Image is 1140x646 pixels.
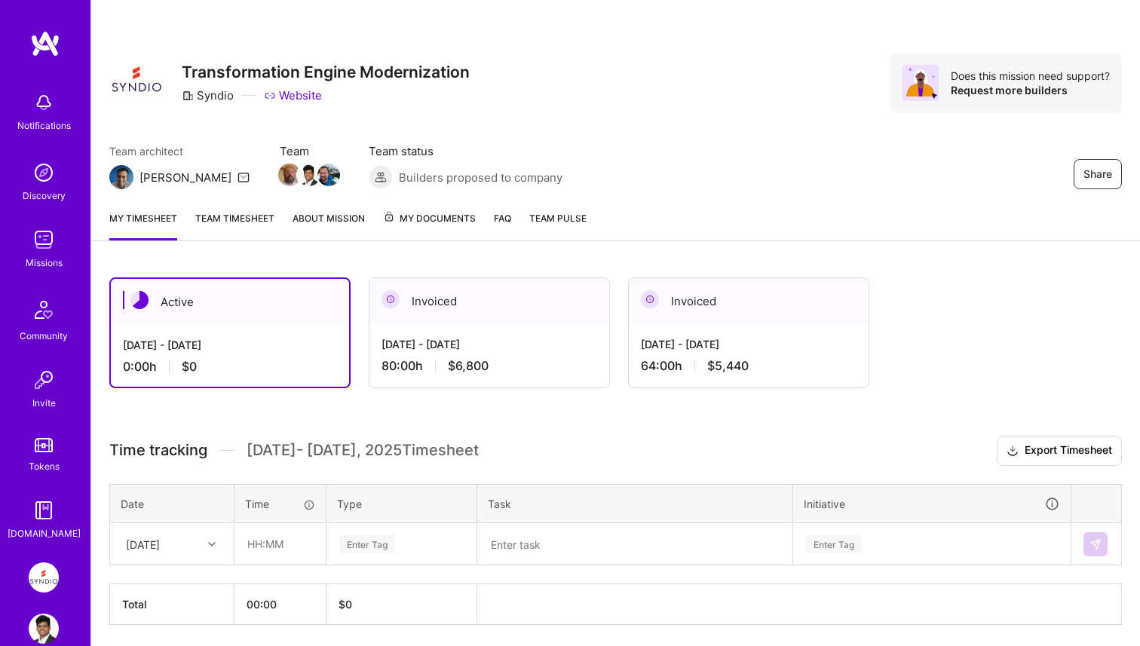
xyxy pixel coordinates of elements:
span: $6,800 [448,358,489,374]
i: icon CompanyGray [182,90,194,102]
div: Time [245,496,315,512]
div: Invoiced [629,278,869,324]
img: Team Member Avatar [278,164,301,186]
img: Invoiced [641,290,659,308]
div: Initiative [804,495,1060,513]
div: [DOMAIN_NAME] [8,525,81,541]
div: 0:00 h [123,359,337,375]
img: tokens [35,438,53,452]
div: Does this mission need support? [951,69,1110,83]
th: Date [110,484,234,523]
span: Team [280,143,339,159]
img: Team Architect [109,165,133,189]
span: [DATE] - [DATE] , 2025 Timesheet [247,441,479,460]
div: [DATE] [126,536,160,552]
th: Total [110,584,234,625]
div: Active [111,279,349,325]
div: Request more builders [951,83,1110,97]
span: Time tracking [109,441,207,460]
input: HH:MM [235,524,325,564]
div: Enter Tag [339,532,395,556]
span: Team Pulse [529,213,587,224]
img: logo [30,30,60,57]
img: Active [130,291,149,309]
img: Invite [29,365,59,395]
img: Builders proposed to company [369,165,393,189]
div: Notifications [17,118,71,133]
a: My Documents [383,210,476,240]
img: Team Member Avatar [298,164,320,186]
img: Company Logo [109,53,164,107]
div: Tokens [29,458,60,474]
div: Syndio [182,87,234,103]
img: Invoiced [382,290,400,308]
a: My timesheet [109,210,177,240]
div: 64:00 h [641,358,857,374]
img: User Avatar [29,614,59,644]
div: [DATE] - [DATE] [382,336,597,352]
img: discovery [29,158,59,188]
span: Team architect [109,143,250,159]
th: 00:00 [234,584,326,625]
span: My Documents [383,210,476,227]
div: [DATE] - [DATE] [123,337,337,353]
a: Team Member Avatar [299,162,319,188]
img: teamwork [29,225,59,255]
th: Task [477,484,793,523]
a: Syndio: Transformation Engine Modernization [25,562,63,592]
button: Share [1074,159,1122,189]
span: $5,440 [707,358,749,374]
div: [DATE] - [DATE] [641,336,857,352]
div: Invoiced [369,278,609,324]
a: Team Pulse [529,210,587,240]
a: Team Member Avatar [319,162,339,188]
img: guide book [29,495,59,525]
button: Export Timesheet [997,436,1122,466]
span: $0 [182,359,197,375]
span: Share [1083,167,1112,182]
a: FAQ [494,210,511,240]
i: icon Chevron [208,540,216,548]
a: Team timesheet [195,210,274,240]
span: Team status [369,143,562,159]
div: [PERSON_NAME] [139,170,231,185]
div: Enter Tag [806,532,862,556]
img: Avatar [902,65,939,101]
img: Submit [1089,538,1102,550]
span: Builders proposed to company [399,170,562,185]
div: 80:00 h [382,358,597,374]
h3: Transformation Engine Modernization [182,63,470,81]
div: Community [20,328,68,344]
span: $ 0 [339,598,352,611]
a: User Avatar [25,614,63,644]
i: icon Download [1007,443,1019,459]
div: Missions [26,255,63,271]
img: Syndio: Transformation Engine Modernization [29,562,59,592]
img: Community [26,292,62,328]
i: icon Mail [237,171,250,183]
div: Discovery [23,188,66,204]
a: About Mission [293,210,365,240]
a: Website [264,87,322,103]
th: Type [326,484,477,523]
div: Invite [32,395,56,411]
a: Team Member Avatar [280,162,299,188]
img: Team Member Avatar [317,164,340,186]
img: bell [29,87,59,118]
